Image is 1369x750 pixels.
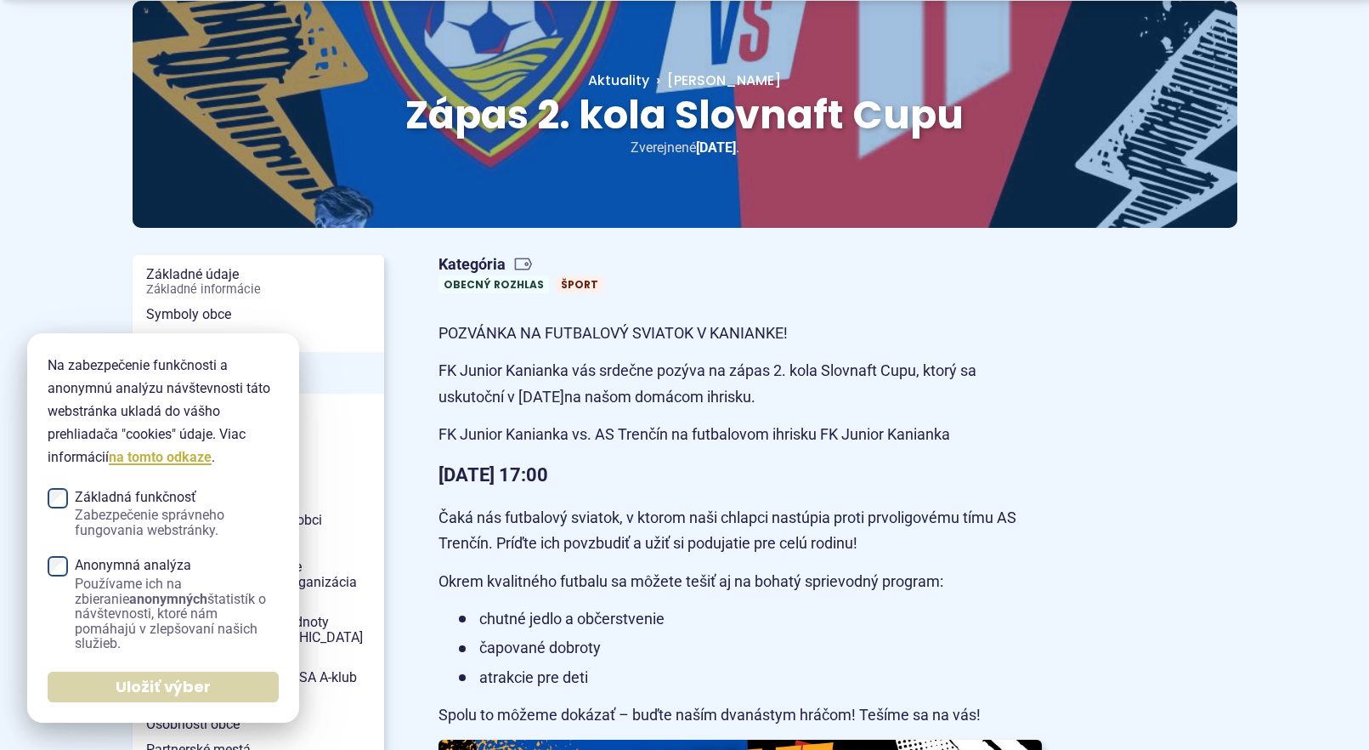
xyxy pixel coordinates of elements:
strong: [DATE] 17:00 [438,464,548,486]
span: Uložiť výber [116,678,211,697]
span: Kategória [438,255,610,275]
p: FK Junior Kanianka vás srdečne pozýva na zápas 2. kola Slovnaft Cupu, ktorý sa uskutoční v [DATE]... [438,358,1042,410]
span: Osobnosti obce [146,712,371,737]
span: Používame ich na zbieranie štatistík o návštevnosti, ktoré nám pomáhajú v zlepšovaní našich služieb. [75,577,279,651]
input: Základná funkčnosťZabezpečenie správneho fungovania webstránky. [48,488,68,509]
span: Zápas 2. kola Slovnaft Cupu [405,88,964,142]
a: Aktuality [588,71,649,90]
li: čapované dobroty [459,635,1042,662]
button: Uložiť výber [48,672,279,702]
a: Šport [556,276,603,293]
span: Základné údaje [146,262,371,302]
span: Anonymná analýza [75,558,279,651]
strong: anonymných [129,591,207,607]
a: Základné údajeZákladné informácie [133,262,384,302]
li: atrakcie pre deti [459,665,1042,691]
span: Symboly obce [146,302,371,327]
input: Anonymná analýzaPoužívame ich na zbieranieanonymnýchštatistík o návštevnosti, ktoré nám pomáhajú ... [48,556,68,577]
a: Osobnosti obce [133,712,384,737]
p: Okrem kvalitného futbalu sa môžete tešiť aj na bohatý sprievodný program: [438,569,1042,595]
p: FK Junior Kanianka vs. AS Trenčín na futbalovom ihrisku FK Junior Kanianka [438,422,1042,448]
span: [PERSON_NAME] [667,71,781,90]
span: Základná funkčnosť [75,490,279,538]
a: na tomto odkaze [109,449,212,465]
p: Čaká nás futbalový sviatok, v ktorom naši chlapci nastúpia proti prvoligovému tímu AS Trenčín. Pr... [438,505,1042,557]
a: Prírodné pomery [133,327,384,353]
span: Prírodné pomery [146,327,371,353]
a: Symboly obce [133,302,384,327]
p: Spolu to môžeme dokázať – buďte naším dvanástym hráčom! Tešíme sa na vás! [438,702,1042,729]
span: Základné informácie [146,283,371,297]
p: Zverejnené . [187,136,1183,159]
p: POZVÁNKA NA FUTBALOVÝ SVIATOK V KANIANKE! [438,321,1042,347]
span: [DATE] [696,139,736,156]
li: chutné jedlo a občerstvenie [459,606,1042,633]
p: Na zabezpečenie funkčnosti a anonymnú analýzu návštevnosti táto webstránka ukladá do vášho prehli... [48,354,279,469]
a: Obecný rozhlas [438,276,549,293]
a: [PERSON_NAME] [649,71,781,90]
span: Zabezpečenie správneho fungovania webstránky. [75,508,279,537]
